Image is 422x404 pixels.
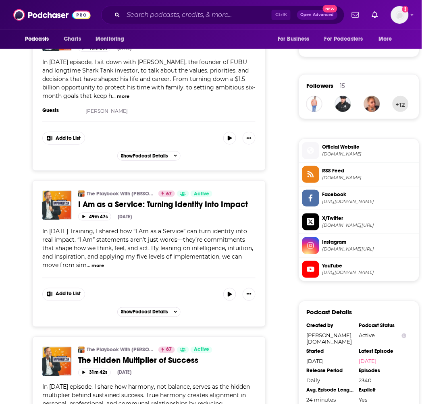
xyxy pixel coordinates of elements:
img: ToniJ [364,96,380,112]
button: Show profile menu [391,6,409,24]
span: More [379,33,393,45]
a: Instagram[DOMAIN_NAME][URL] [302,237,416,254]
div: Yes [359,397,407,403]
a: Official Website[DOMAIN_NAME] [302,142,416,159]
a: [PERSON_NAME] [86,108,128,114]
a: Show notifications dropdown [349,8,362,22]
button: Open AdvancedNew [297,10,338,20]
div: Search podcasts, credits, & more... [101,6,345,24]
span: Monitoring [96,33,124,45]
div: Started [306,348,354,355]
div: [PERSON_NAME], [DOMAIN_NAME] [306,332,354,345]
span: For Business [278,33,310,45]
span: In [DATE] Training, I shared how “I Am as a Service” can turn identity into real impact. “I Am” s... [42,228,253,269]
h3: Guests [42,107,79,114]
div: [DATE] [118,214,132,220]
img: The Playbook With David Meltzer [78,347,85,353]
a: 67 [158,191,175,197]
button: open menu [19,31,59,47]
span: Show Podcast Details [121,153,168,159]
a: The Playbook With [PERSON_NAME] [87,347,153,353]
span: ... [87,261,90,269]
button: Show More Button [43,132,85,144]
span: Podcasts [25,33,49,45]
span: twitter.com/davidmeltzer [322,222,416,228]
div: Daily [306,377,354,384]
button: Show More Button [43,288,85,300]
span: Active [194,346,209,354]
div: 2340 [359,377,407,384]
span: https://www.facebook.com/PlaybookPodcast [322,199,416,205]
img: SmutPod [335,96,351,112]
button: more [117,93,129,100]
span: Ctrl K [272,10,291,20]
button: 31m 42s [78,369,111,377]
div: Active [359,332,407,339]
a: Active [191,347,212,353]
span: RSS Feed [322,167,416,174]
button: ShowPodcast Details [117,151,181,161]
div: [DATE] [117,45,131,51]
svg: Add a profile image [402,6,409,12]
div: Podcast Status [359,323,407,329]
span: Active [194,190,209,198]
span: Show Podcast Details [121,309,168,315]
a: The Hidden Multiplier of Success [78,356,256,366]
button: Show More Button [243,132,256,145]
a: RSS Feed[DOMAIN_NAME] [302,166,416,183]
span: Official Website [322,143,416,151]
img: Apostlemiraclep [306,96,322,112]
button: open menu [373,31,403,47]
h3: Podcast Details [306,309,352,316]
span: Followers [306,82,334,89]
button: Show Info [402,333,407,339]
button: open menu [90,31,135,47]
span: Logged in as hmill [391,6,409,24]
a: 67 [158,347,175,353]
a: The Playbook With [PERSON_NAME] [87,191,153,197]
div: 24 minutes [306,397,354,403]
div: 15 [340,82,345,89]
span: 67 [166,190,172,198]
span: Facebook [322,191,416,198]
button: +12 [393,96,409,112]
div: [DATE] [306,358,354,365]
div: Episodes [359,368,407,374]
input: Search podcasts, credits, & more... [123,8,272,21]
span: Open Advanced [301,13,334,17]
a: Active [191,191,212,197]
span: Charts [64,33,81,45]
span: I Am as a Service: Turning Identity Into Impact [78,199,248,209]
span: instagram.com/davidmeltzer [322,246,416,252]
div: Release Period [306,368,354,374]
a: Facebook[URL][DOMAIN_NAME] [302,190,416,207]
span: feeds.megaphone.fm [322,175,416,181]
button: 49m 47s [78,213,111,220]
a: X/Twitter[DOMAIN_NAME][URL] [302,213,416,230]
div: Created by [306,323,354,329]
span: The Hidden Multiplier of Success [78,356,198,366]
div: Explicit [359,387,407,394]
img: User Profile [391,6,409,24]
div: Avg. Episode Length [306,387,354,394]
a: YouTube[URL][DOMAIN_NAME] [302,261,416,278]
span: ... [112,92,116,99]
button: Show More Button [243,288,256,301]
span: For Podcasters [324,33,363,45]
span: Add to List [56,135,81,141]
span: New [323,5,337,12]
button: more [91,262,104,269]
img: The Hidden Multiplier of Success [42,347,72,376]
span: https://www.youtube.com/@DavidMeltzer [322,270,416,276]
a: I Am as a Service: Turning Identity Into Impact [78,199,256,209]
a: Podchaser - Follow, Share and Rate Podcasts [13,7,91,23]
span: YouTube [322,262,416,269]
div: Latest Episode [359,348,407,355]
img: I Am as a Service: Turning Identity Into Impact [42,191,72,220]
a: Show notifications dropdown [369,8,381,22]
